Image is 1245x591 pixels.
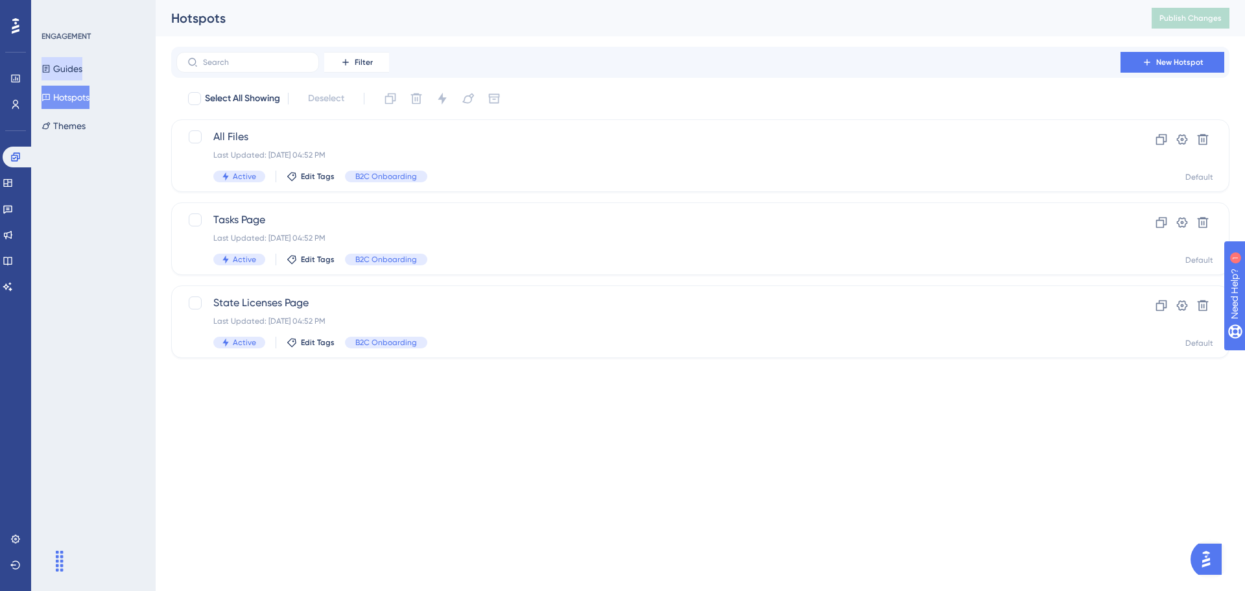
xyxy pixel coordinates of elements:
div: Default [1185,338,1213,348]
button: New Hotspot [1120,52,1224,73]
span: B2C Onboarding [355,337,417,348]
button: Deselect [296,87,356,110]
input: Search [203,58,308,67]
div: Default [1185,255,1213,265]
span: B2C Onboarding [355,254,417,265]
span: Tasks Page [213,212,1084,228]
span: Edit Tags [301,171,335,182]
button: Guides [41,57,82,80]
span: All Files [213,129,1084,145]
div: Last Updated: [DATE] 04:52 PM [213,150,1084,160]
button: Edit Tags [287,337,335,348]
button: Filter [324,52,389,73]
button: Hotspots [41,86,89,109]
div: ENGAGEMENT [41,31,91,42]
span: New Hotspot [1156,57,1203,67]
button: Themes [41,114,86,138]
span: Active [233,337,256,348]
span: Publish Changes [1159,13,1222,23]
iframe: UserGuiding AI Assistant Launcher [1191,540,1229,579]
span: Edit Tags [301,254,335,265]
div: Default [1185,172,1213,182]
span: Active [233,254,256,265]
button: Edit Tags [287,171,335,182]
span: B2C Onboarding [355,171,417,182]
div: 1 [90,6,94,17]
span: Select All Showing [205,91,280,106]
div: Last Updated: [DATE] 04:52 PM [213,233,1084,243]
span: Filter [355,57,373,67]
div: Hotspots [171,9,1119,27]
div: Drag [49,542,70,581]
span: Active [233,171,256,182]
span: Edit Tags [301,337,335,348]
span: Need Help? [31,3,82,19]
button: Publish Changes [1152,8,1229,29]
span: Deselect [308,91,344,106]
span: State Licenses Page [213,295,1084,311]
button: Edit Tags [287,254,335,265]
div: Last Updated: [DATE] 04:52 PM [213,316,1084,326]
